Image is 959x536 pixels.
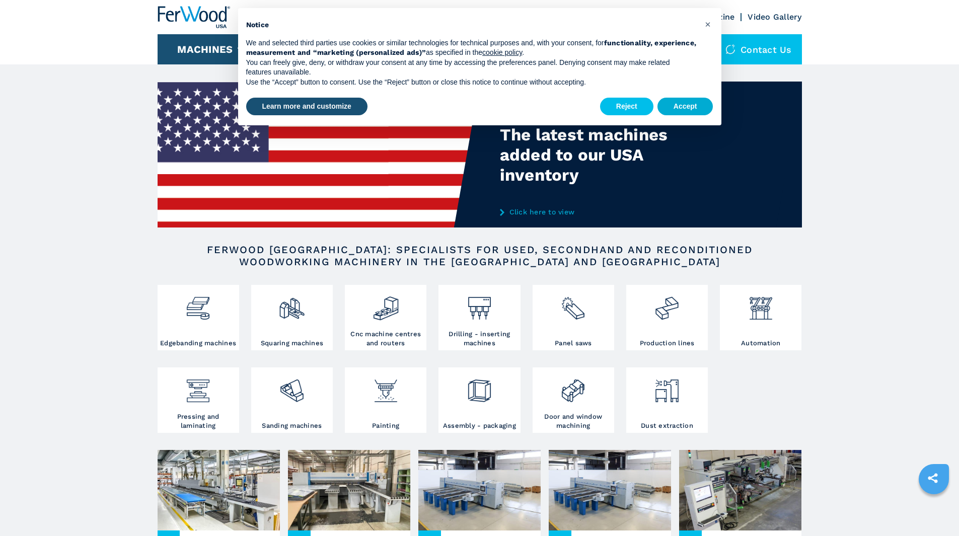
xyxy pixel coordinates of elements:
a: Assembly - packaging [438,367,520,433]
h3: Painting [372,421,399,430]
button: Learn more and customize [246,98,367,116]
img: sezionatrici_2.png [560,287,586,322]
h3: Assembly - packaging [443,421,516,430]
button: Accept [657,98,713,116]
img: centro_di_lavoro_cnc_2.png [373,287,399,322]
h3: Production lines [640,339,695,348]
button: Machines [177,43,233,55]
img: bordatrici_1.png [185,287,211,322]
img: aspirazione_1.png [653,370,680,404]
h3: Door and window machining [535,412,612,430]
a: Dust extraction [626,367,708,433]
img: linee_di_produzione_2.png [653,287,680,322]
a: Squaring machines [251,285,333,350]
img: squadratrici_2.png [278,287,305,322]
a: Painting [345,367,426,433]
img: automazione.png [748,287,774,322]
a: Drilling - inserting machines [438,285,520,350]
img: ex customer site [288,450,410,530]
h3: Squaring machines [261,339,323,348]
h3: Drilling - inserting machines [441,330,518,348]
iframe: Chat [916,491,951,528]
img: Contact us [725,44,735,54]
img: The latest machines added to our USA inventory [158,82,480,227]
h3: Panel saws [555,339,592,348]
img: montaggio_imballaggio_2.png [466,370,493,404]
img: Promotions [418,450,541,530]
h3: Edgebanding machines [160,339,236,348]
a: Click here to view [500,208,697,216]
img: Show room [679,450,801,530]
a: Production lines [626,285,708,350]
img: levigatrici_2.png [278,370,305,404]
strong: functionality, experience, measurement and “marketing (personalized ads)” [246,39,697,57]
a: sharethis [920,466,945,491]
h3: Pressing and laminating [160,412,237,430]
img: Bargains [549,450,671,530]
button: Reject [600,98,653,116]
img: Ferwood [158,6,230,28]
a: Automation [720,285,801,350]
a: Door and window machining [533,367,614,433]
p: Use the “Accept” button to consent. Use the “Reject” button or close this notice to continue with... [246,78,697,88]
h2: FERWOOD [GEOGRAPHIC_DATA]: SPECIALISTS FOR USED, SECONDHAND AND RECONDITIONED WOODWORKING MACHINE... [190,244,770,268]
h2: Notice [246,20,697,30]
img: verniciatura_1.png [373,370,399,404]
a: Video Gallery [748,12,801,22]
h3: Automation [741,339,781,348]
a: Sanding machines [251,367,333,433]
a: cookie policy [482,48,522,56]
h3: Sanding machines [262,421,322,430]
img: pressa-strettoia.png [185,370,211,404]
span: × [705,18,711,30]
p: You can freely give, deny, or withdraw your consent at any time by accessing the preferences pane... [246,58,697,78]
a: Cnc machine centres and routers [345,285,426,350]
a: Pressing and laminating [158,367,239,433]
img: New arrivals [158,450,280,530]
a: Panel saws [533,285,614,350]
div: Contact us [715,34,802,64]
h3: Cnc machine centres and routers [347,330,424,348]
img: foratrici_inseritrici_2.png [466,287,493,322]
img: lavorazione_porte_finestre_2.png [560,370,586,404]
a: Edgebanding machines [158,285,239,350]
p: We and selected third parties use cookies or similar technologies for technical purposes and, wit... [246,38,697,58]
button: Close this notice [700,16,716,32]
h3: Dust extraction [641,421,693,430]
